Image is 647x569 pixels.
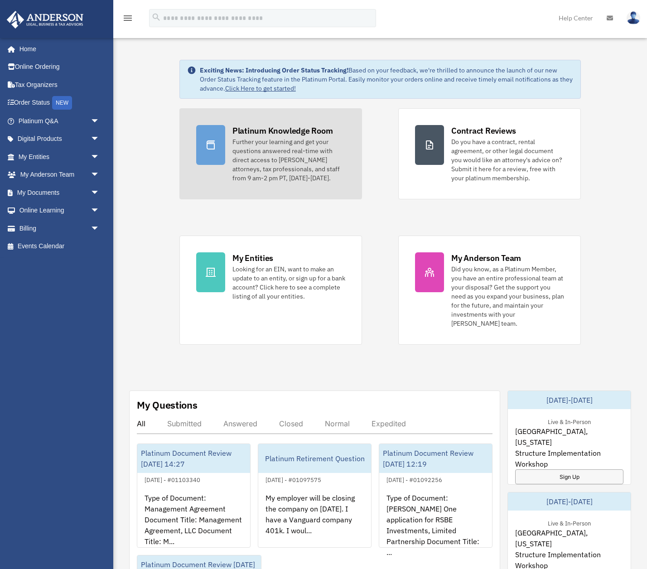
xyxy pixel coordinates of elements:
[91,130,109,149] span: arrow_drop_down
[451,265,564,328] div: Did you know, as a Platinum Member, you have an entire professional team at your disposal? Get th...
[6,40,109,58] a: Home
[541,416,598,426] div: Live & In-Person
[6,130,113,148] a: Digital Productsarrow_drop_down
[122,16,133,24] a: menu
[137,474,208,484] div: [DATE] - #01103340
[179,108,362,199] a: Platinum Knowledge Room Further your learning and get your questions answered real-time with dire...
[6,166,113,184] a: My Anderson Teamarrow_drop_down
[6,76,113,94] a: Tax Organizers
[91,112,109,130] span: arrow_drop_down
[225,84,296,92] a: Click Here to get started!
[137,398,198,412] div: My Questions
[232,252,273,264] div: My Entities
[372,419,406,428] div: Expedited
[6,148,113,166] a: My Entitiesarrow_drop_down
[137,444,251,548] a: Platinum Document Review [DATE] 14:27[DATE] - #01103340Type of Document: Management Agreement Doc...
[52,96,72,110] div: NEW
[398,108,581,199] a: Contract Reviews Do you have a contract, rental agreement, or other legal document you would like...
[137,444,250,473] div: Platinum Document Review [DATE] 14:27
[223,419,257,428] div: Answered
[6,94,113,112] a: Order StatusNEW
[541,518,598,527] div: Live & In-Person
[200,66,348,74] strong: Exciting News: Introducing Order Status Tracking!
[508,391,631,409] div: [DATE]-[DATE]
[122,13,133,24] i: menu
[6,58,113,76] a: Online Ordering
[515,527,623,549] span: [GEOGRAPHIC_DATA], [US_STATE]
[451,125,516,136] div: Contract Reviews
[137,419,145,428] div: All
[167,419,202,428] div: Submitted
[451,252,521,264] div: My Anderson Team
[232,137,345,183] div: Further your learning and get your questions answered real-time with direct access to [PERSON_NAM...
[232,265,345,301] div: Looking for an EIN, want to make an update to an entity, or sign up for a bank account? Click her...
[325,419,350,428] div: Normal
[6,202,113,220] a: Online Learningarrow_drop_down
[379,444,492,473] div: Platinum Document Review [DATE] 12:19
[258,444,371,473] div: Platinum Retirement Question
[379,474,449,484] div: [DATE] - #01092256
[627,11,640,24] img: User Pic
[91,148,109,166] span: arrow_drop_down
[6,183,113,202] a: My Documentsarrow_drop_down
[91,183,109,202] span: arrow_drop_down
[4,11,86,29] img: Anderson Advisors Platinum Portal
[515,426,623,448] span: [GEOGRAPHIC_DATA], [US_STATE]
[6,237,113,256] a: Events Calendar
[6,112,113,130] a: Platinum Q&Aarrow_drop_down
[379,444,492,548] a: Platinum Document Review [DATE] 12:19[DATE] - #01092256Type of Document: [PERSON_NAME] One applic...
[6,219,113,237] a: Billingarrow_drop_down
[515,469,623,484] a: Sign Up
[279,419,303,428] div: Closed
[179,236,362,345] a: My Entities Looking for an EIN, want to make an update to an entity, or sign up for a bank accoun...
[508,492,631,511] div: [DATE]-[DATE]
[379,485,492,556] div: Type of Document: [PERSON_NAME] One application for RSBE Investments, Limited Partnership Documen...
[91,219,109,238] span: arrow_drop_down
[137,485,250,556] div: Type of Document: Management Agreement Document Title: Management Agreement, LLC Document Title: ...
[200,66,573,93] div: Based on your feedback, we're thrilled to announce the launch of our new Order Status Tracking fe...
[151,12,161,22] i: search
[398,236,581,345] a: My Anderson Team Did you know, as a Platinum Member, you have an entire professional team at your...
[258,444,372,548] a: Platinum Retirement Question[DATE] - #01097575My employer will be closing the company on [DATE]. ...
[451,137,564,183] div: Do you have a contract, rental agreement, or other legal document you would like an attorney's ad...
[232,125,333,136] div: Platinum Knowledge Room
[91,166,109,184] span: arrow_drop_down
[258,474,328,484] div: [DATE] - #01097575
[515,448,623,469] span: Structure Implementation Workshop
[91,202,109,220] span: arrow_drop_down
[258,485,371,556] div: My employer will be closing the company on [DATE]. I have a Vanguard company 401k. I woul...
